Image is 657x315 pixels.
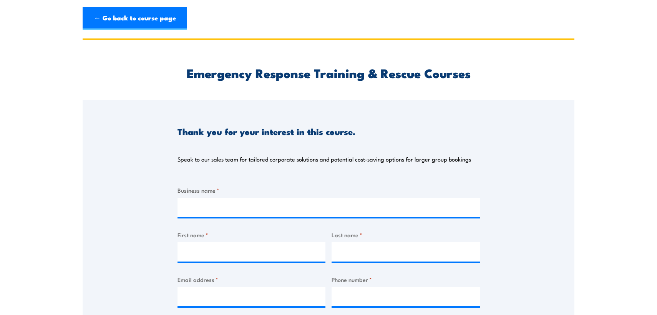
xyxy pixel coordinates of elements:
label: Business name [178,186,480,195]
label: Email address [178,275,326,284]
label: First name [178,230,326,239]
h2: Emergency Response Training & Rescue Courses [178,67,480,78]
label: Last name [332,230,480,239]
label: Phone number [332,275,480,284]
a: ← Go back to course page [83,7,187,30]
p: Speak to our sales team for tailored corporate solutions and potential cost-saving options for la... [178,155,471,163]
h3: Thank you for your interest in this course. [178,127,355,136]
